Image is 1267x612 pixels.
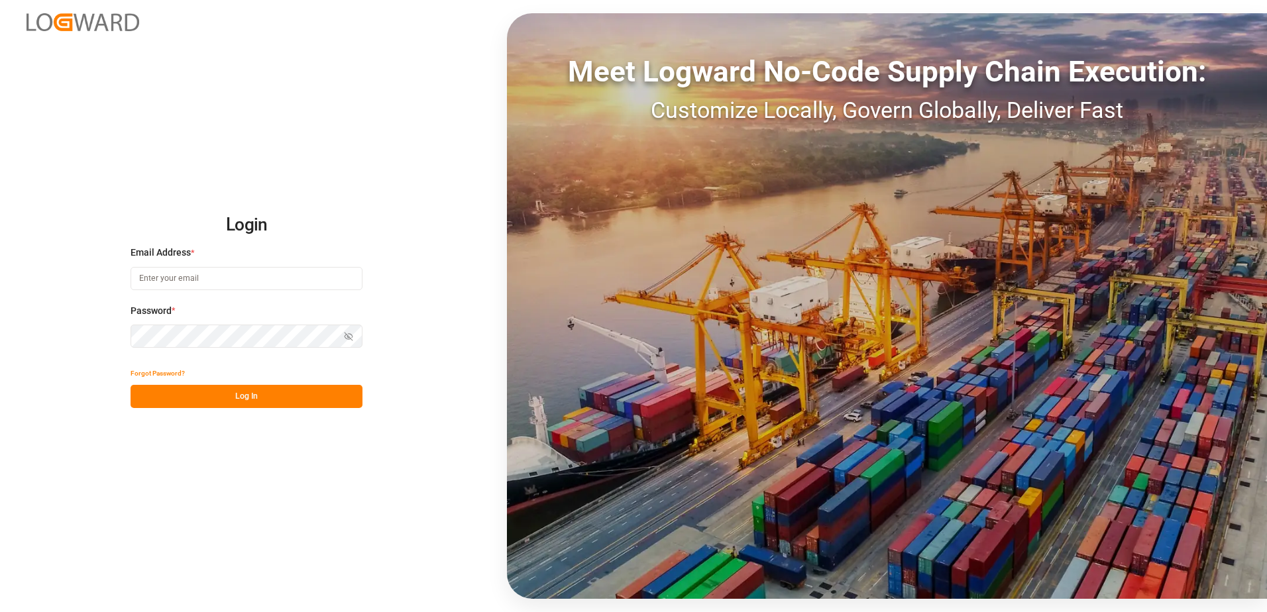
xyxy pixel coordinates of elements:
[131,204,362,246] h2: Login
[131,385,362,408] button: Log In
[131,267,362,290] input: Enter your email
[131,304,172,318] span: Password
[27,13,139,31] img: Logward_new_orange.png
[131,362,185,385] button: Forgot Password?
[507,50,1267,93] div: Meet Logward No-Code Supply Chain Execution:
[131,246,191,260] span: Email Address
[507,93,1267,127] div: Customize Locally, Govern Globally, Deliver Fast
